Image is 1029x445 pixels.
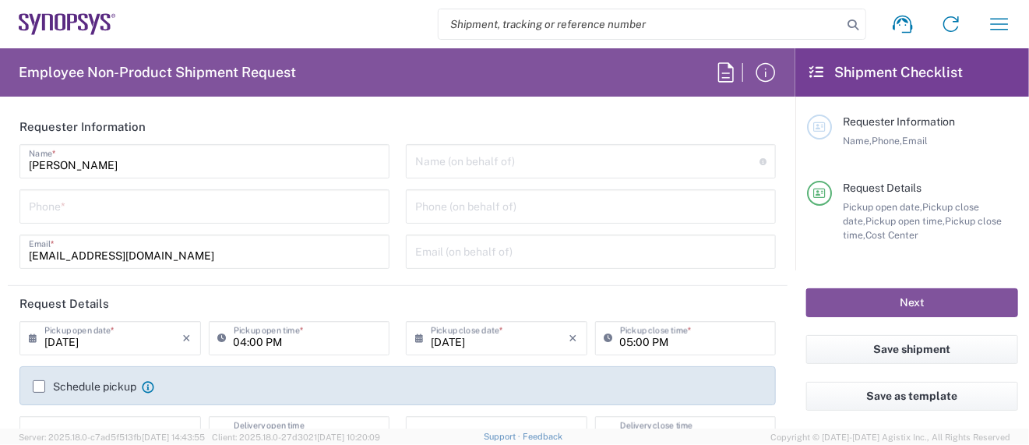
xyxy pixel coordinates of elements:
[212,433,380,442] span: Client: 2025.18.0-27d3021
[872,135,902,147] span: Phone,
[183,326,192,351] i: ×
[865,229,918,241] span: Cost Center
[19,63,296,82] h2: Employee Non-Product Shipment Request
[806,382,1018,411] button: Save as template
[19,433,205,442] span: Server: 2025.18.0-c7ad5f513fb
[809,63,963,82] h2: Shipment Checklist
[770,430,1010,444] span: Copyright © [DATE]-[DATE] Agistix Inc., All Rights Reserved
[843,201,922,213] span: Pickup open date,
[33,380,136,393] label: Schedule pickup
[317,433,380,442] span: [DATE] 10:20:09
[843,135,872,147] span: Name,
[902,135,928,147] span: Email
[19,119,146,135] h2: Requester Information
[843,115,955,128] span: Requester Information
[843,182,922,194] span: Request Details
[569,326,578,351] i: ×
[439,9,842,39] input: Shipment, tracking or reference number
[806,335,1018,364] button: Save shipment
[142,433,205,442] span: [DATE] 14:43:55
[484,432,523,441] a: Support
[865,215,945,227] span: Pickup open time,
[806,288,1018,317] button: Next
[523,432,562,441] a: Feedback
[19,296,109,312] h2: Request Details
